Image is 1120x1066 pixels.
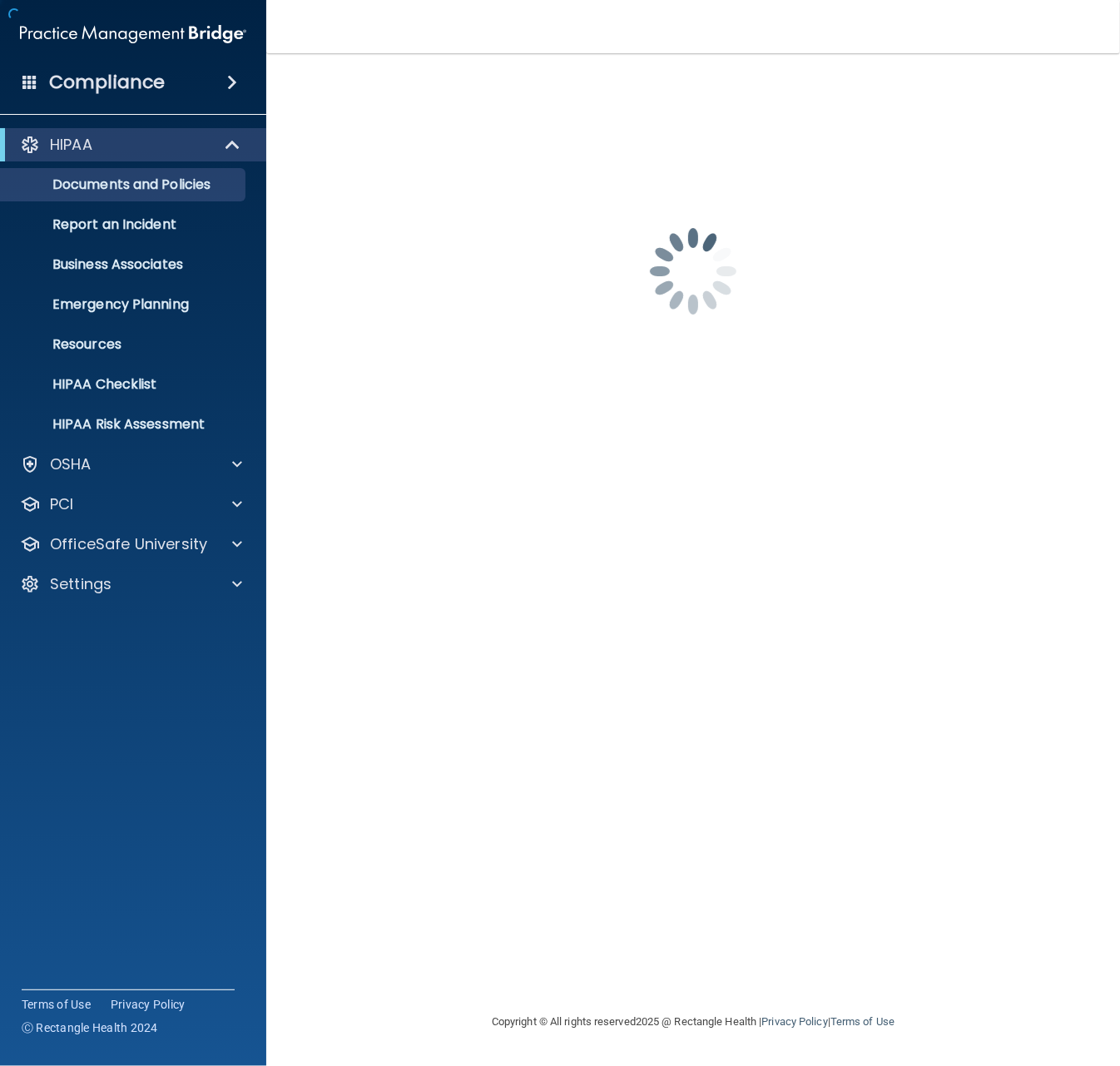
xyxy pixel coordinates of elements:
[50,574,112,594] p: Settings
[22,1019,158,1036] span: Ⓒ Rectangle Health 2024
[20,135,241,155] a: HIPAA
[20,454,242,474] a: OSHA
[11,256,238,273] p: Business Associates
[11,176,238,193] p: Documents and Policies
[830,1015,895,1028] a: Terms of Use
[50,494,73,514] p: PCI
[50,135,92,155] p: HIPAA
[20,17,246,51] img: PMB logo
[11,376,238,393] p: HIPAA Checklist
[49,71,165,94] h4: Compliance
[610,188,776,355] img: spinner.e123f6fc.gif
[11,216,238,233] p: Report an Incident
[389,995,997,1049] div: Copyright © All rights reserved 2025 @ Rectangle Health | |
[111,996,186,1013] a: Privacy Policy
[11,416,238,433] p: HIPAA Risk Assessment
[20,574,242,594] a: Settings
[761,1015,827,1028] a: Privacy Policy
[50,534,207,554] p: OfficeSafe University
[11,336,238,353] p: Resources
[20,534,242,554] a: OfficeSafe University
[20,494,242,514] a: PCI
[22,996,91,1013] a: Terms of Use
[50,454,92,474] p: OSHA
[11,296,238,313] p: Emergency Planning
